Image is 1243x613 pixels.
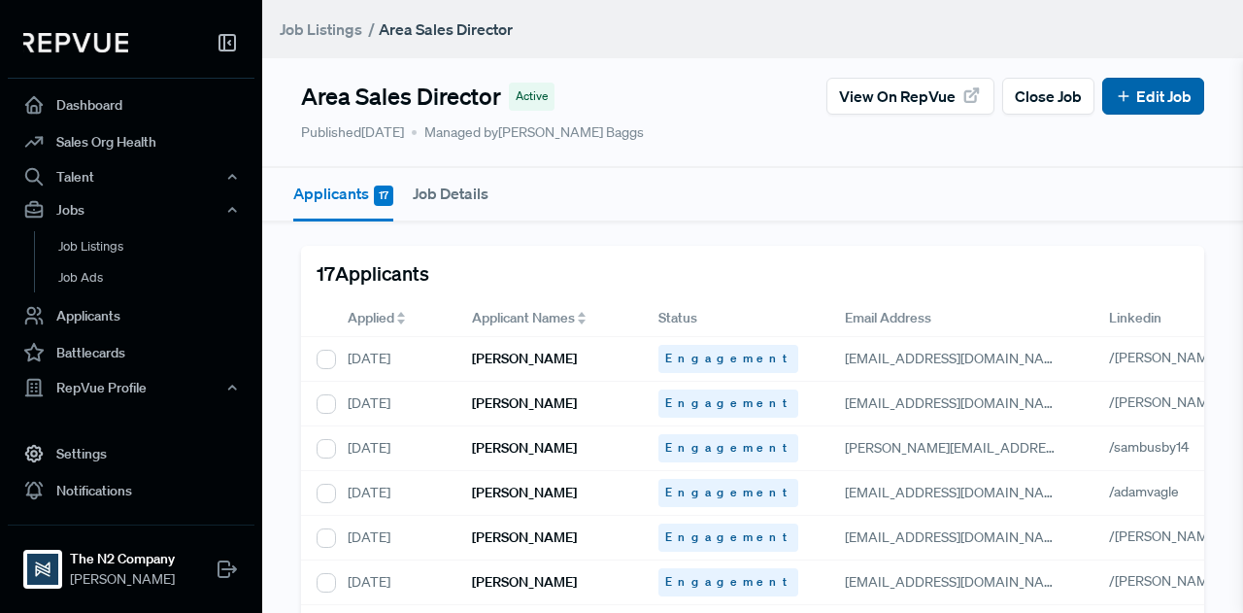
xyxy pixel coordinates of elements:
img: The N2 Company [27,554,58,585]
span: [EMAIL_ADDRESS][DOMAIN_NAME] [845,528,1067,546]
button: Edit Job [1102,78,1204,115]
span: View on RepVue [839,85,956,108]
span: Email Address [845,308,931,328]
h6: [PERSON_NAME] [472,395,577,412]
h6: [PERSON_NAME] [472,440,577,457]
span: Engagement [665,350,791,367]
span: Active [516,87,548,105]
button: Jobs [8,193,254,226]
span: [PERSON_NAME] [70,569,175,590]
div: [DATE] [332,471,456,516]
h4: Area Sales Director [301,83,501,111]
span: Linkedin [1109,308,1161,328]
a: Applicants [8,297,254,334]
span: Applied [348,308,394,328]
h6: [PERSON_NAME] [472,351,577,367]
div: [DATE] [332,337,456,382]
strong: The N2 Company [70,549,175,569]
a: Notifications [8,472,254,509]
span: Status [658,308,697,328]
span: 17 [374,186,393,206]
div: Toggle SortBy [332,300,456,337]
a: /adamvagle [1109,483,1201,500]
a: /sambusby14 [1109,438,1211,456]
span: /[PERSON_NAME] [1109,572,1220,590]
span: Engagement [665,439,791,457]
button: Applicants [293,168,393,221]
span: [EMAIL_ADDRESS][DOMAIN_NAME] [845,573,1067,591]
span: Applicant Names [472,308,575,328]
a: Job Listings [34,231,281,262]
span: Engagement [665,528,791,546]
button: Job Details [413,168,488,219]
div: [DATE] [332,561,456,605]
h6: [PERSON_NAME] [472,485,577,501]
span: Engagement [665,484,791,501]
strong: Area Sales Director [379,19,513,39]
span: Managed by [PERSON_NAME] Baggs [412,122,644,143]
a: Job Listings [280,17,362,41]
div: [DATE] [332,426,456,471]
a: Job Ads [34,262,281,293]
h6: [PERSON_NAME] [472,574,577,591]
a: Battlecards [8,334,254,371]
span: Engagement [665,394,791,412]
button: Close Job [1002,78,1094,115]
div: [DATE] [332,382,456,426]
img: RepVue [23,33,128,52]
h5: 17 Applicants [317,261,429,285]
span: Close Job [1015,85,1082,108]
span: Engagement [665,573,791,591]
span: [EMAIL_ADDRESS][DOMAIN_NAME] [845,484,1067,501]
a: The N2 CompanyThe N2 Company[PERSON_NAME] [8,525,254,597]
span: /adamvagle [1109,483,1179,500]
div: Toggle SortBy [456,300,643,337]
div: [DATE] [332,516,456,561]
button: RepVue Profile [8,371,254,404]
a: Dashboard [8,86,254,123]
span: /sambusby14 [1109,438,1189,456]
span: / [368,19,375,39]
a: Sales Org Health [8,123,254,160]
span: [EMAIL_ADDRESS][DOMAIN_NAME] [845,350,1067,367]
button: Talent [8,160,254,193]
p: Published [DATE] [301,122,404,143]
h6: [PERSON_NAME] [472,529,577,546]
a: Edit Job [1115,85,1192,108]
span: [EMAIL_ADDRESS][DOMAIN_NAME] [845,394,1067,412]
button: View on RepVue [826,78,994,115]
a: Settings [8,435,254,472]
a: /[PERSON_NAME] [1109,572,1242,590]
